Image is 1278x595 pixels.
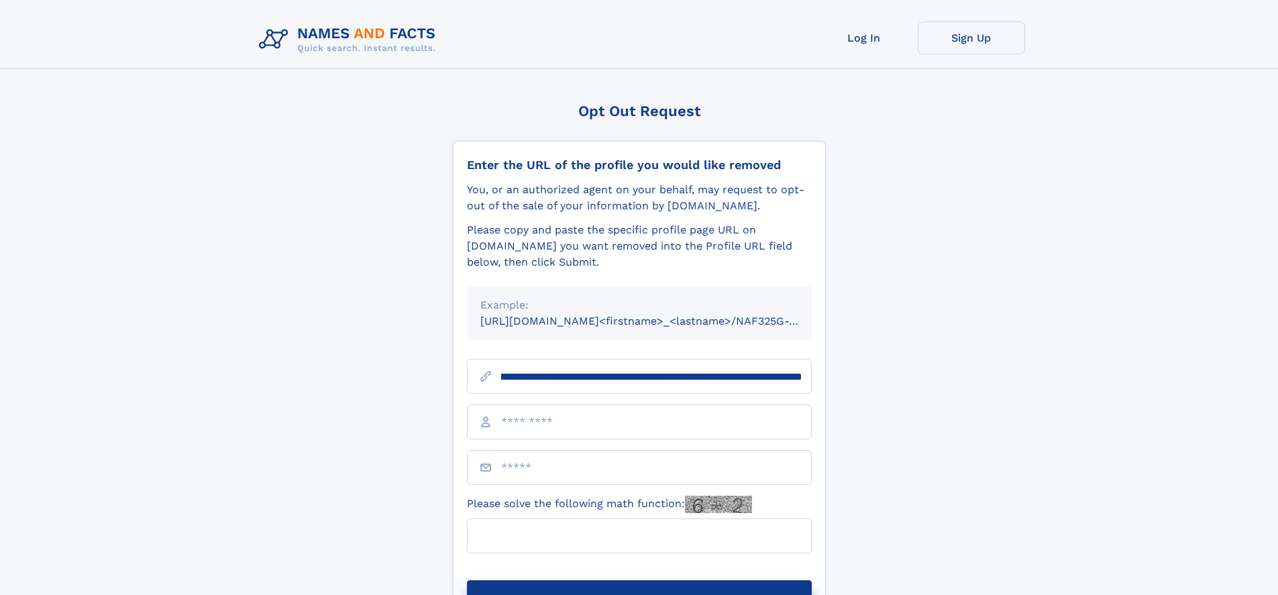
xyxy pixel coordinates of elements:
[480,297,798,313] div: Example:
[467,182,812,214] div: You, or an authorized agent on your behalf, may request to opt-out of the sale of your informatio...
[453,103,826,119] div: Opt Out Request
[480,315,837,327] small: [URL][DOMAIN_NAME]<firstname>_<lastname>/NAF325G-xxxxxxxx
[918,21,1025,54] a: Sign Up
[254,21,447,58] img: Logo Names and Facts
[467,158,812,172] div: Enter the URL of the profile you would like removed
[467,496,752,513] label: Please solve the following math function:
[810,21,918,54] a: Log In
[467,222,812,270] div: Please copy and paste the specific profile page URL on [DOMAIN_NAME] you want removed into the Pr...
